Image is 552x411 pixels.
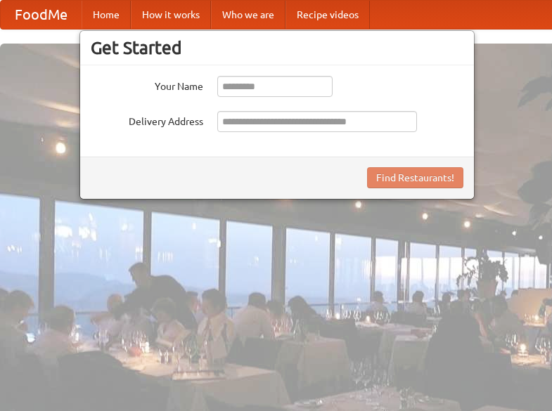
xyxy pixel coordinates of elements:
[131,1,211,29] a: How it works
[285,1,370,29] a: Recipe videos
[367,167,463,188] button: Find Restaurants!
[211,1,285,29] a: Who we are
[82,1,131,29] a: Home
[91,37,463,58] h3: Get Started
[91,76,203,93] label: Your Name
[1,1,82,29] a: FoodMe
[91,111,203,129] label: Delivery Address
